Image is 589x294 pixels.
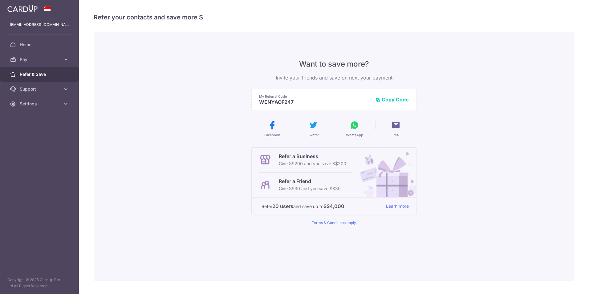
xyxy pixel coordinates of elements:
[378,120,414,137] button: Email
[259,94,371,99] p: My Referral Code
[20,71,60,77] span: Refer & Save
[312,220,356,225] a: Terms & Conditions apply
[251,59,416,69] p: Want to save more?
[279,185,341,192] p: Give S$30 and you save S$30
[20,56,60,63] span: Pay
[323,202,344,210] strong: S$4,000
[336,120,373,137] button: WhatsApp
[279,178,341,185] p: Refer a Friend
[10,22,69,28] p: [EMAIL_ADDRESS][DOMAIN_NAME]
[392,133,400,137] span: Email
[308,133,319,137] span: Twitter
[386,202,409,210] a: Learn more
[20,86,60,92] span: Support
[346,133,363,137] span: WhatsApp
[20,42,60,48] span: Home
[279,160,346,167] p: Give S$200 and you save S$200
[264,133,280,137] span: Facebook
[354,148,416,197] img: Refer
[295,120,331,137] button: Twitter
[254,120,290,137] button: Facebook
[376,96,409,103] button: Copy Code
[279,153,346,160] p: Refer a Business
[251,74,416,81] p: Invite your friends and save on next your payment
[272,202,293,210] strong: 20 users
[259,99,371,105] p: WENYAOF247
[262,202,381,210] p: Refer and save up to
[20,101,60,107] span: Settings
[7,5,38,12] img: CardUp
[94,12,574,22] h4: Refer your contacts and save more $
